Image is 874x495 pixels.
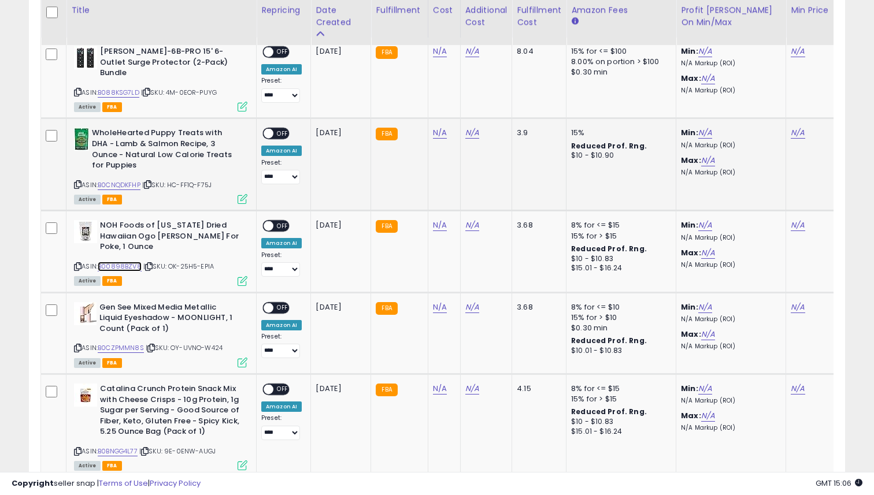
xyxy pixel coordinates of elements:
[261,77,302,103] div: Preset:
[316,128,362,138] div: [DATE]
[74,46,247,110] div: ASIN:
[681,127,698,138] b: Min:
[701,410,715,422] a: N/A
[376,4,423,16] div: Fulfillment
[698,46,712,57] a: N/A
[261,64,302,75] div: Amazon AI
[571,346,667,356] div: $10.01 - $10.83
[571,254,667,264] div: $10 - $10.83
[681,383,698,394] b: Min:
[376,46,397,59] small: FBA
[571,151,667,161] div: $10 - $10.90
[102,276,122,286] span: FBA
[71,4,251,16] div: Title
[74,128,89,151] img: 41+iE5DnNKL._SL40_.jpg
[571,16,578,27] small: Amazon Fees.
[681,169,777,177] p: N/A Markup (ROI)
[74,46,97,69] img: 41lN7isum6L._SL40_.jpg
[316,384,362,394] div: [DATE]
[261,4,306,16] div: Repricing
[571,336,647,345] b: Reduced Prof. Rng.
[517,128,557,138] div: 3.9
[273,129,292,139] span: OFF
[433,4,455,16] div: Cost
[465,219,479,231] a: N/A
[100,46,240,81] b: [PERSON_NAME]-6B-PRO 15' 6-Outlet Surge Protector (2-Pack) Bundle
[681,234,777,242] p: N/A Markup (ROI)
[273,47,292,57] span: OFF
[681,424,777,432] p: N/A Markup (ROI)
[102,358,122,368] span: FBA
[433,127,447,139] a: N/A
[465,302,479,313] a: N/A
[99,478,148,489] a: Terms of Use
[74,220,97,243] img: 413AMmsrp3L._SL40_.jpg
[571,57,667,67] div: 8.00% on portion > $100
[681,343,777,351] p: N/A Markup (ROI)
[571,46,667,57] div: 15% for <= $100
[571,263,667,273] div: $15.01 - $16.24
[100,220,240,255] b: NOH Foods of [US_STATE] Dried Hawaiian Ogo [PERSON_NAME] For Poke, 1 Ounce
[571,128,667,138] div: 15%
[681,247,701,258] b: Max:
[150,478,201,489] a: Privacy Policy
[698,383,712,394] a: N/A
[517,302,557,312] div: 3.68
[791,302,805,313] a: N/A
[681,4,781,28] div: Profit [PERSON_NAME] on Min/Max
[146,343,223,352] span: | SKU: OY-UVNO-W424
[142,180,212,189] span: | SKU: HC-FF1Q-F75J
[701,247,715,259] a: N/A
[261,146,302,156] div: Amazon AI
[139,446,216,456] span: | SKU: 9E-0ENW-AUGJ
[98,343,144,353] a: B0CZPMMN8S
[571,394,667,404] div: 15% for > $15
[681,59,777,68] p: N/A Markup (ROI)
[681,315,777,323] p: N/A Markup (ROI)
[141,88,217,97] span: | SKU: 4M-0EOR-PUYG
[681,261,777,269] p: N/A Markup (ROI)
[681,73,701,84] b: Max:
[571,231,667,241] div: 15% for > $15
[273,385,292,394] span: OFF
[571,417,667,427] div: $10 - $10.83
[100,384,240,440] b: Catalina Crunch Protein Snack Mix with Cheese Crisps - 10g Protein, 1g Sugar per Serving - Good S...
[74,302,247,366] div: ASIN:
[517,46,557,57] div: 8.04
[74,302,97,325] img: 41Nbfw8g6IL._SL40_.jpg
[261,414,302,440] div: Preset:
[681,87,777,95] p: N/A Markup (ROI)
[681,46,698,57] b: Min:
[571,427,667,437] div: $15.01 - $16.24
[261,238,302,248] div: Amazon AI
[433,46,447,57] a: N/A
[261,320,302,330] div: Amazon AI
[465,127,479,139] a: N/A
[791,219,805,231] a: N/A
[791,383,805,394] a: N/A
[316,220,362,230] div: [DATE]
[261,333,302,359] div: Preset:
[681,329,701,340] b: Max:
[465,383,479,394] a: N/A
[316,46,362,57] div: [DATE]
[791,46,805,57] a: N/A
[465,46,479,57] a: N/A
[261,251,302,277] div: Preset:
[701,155,715,166] a: N/A
[376,384,397,396] small: FBA
[791,127,805,139] a: N/A
[698,219,712,231] a: N/A
[98,446,138,456] a: B0BNGG4L77
[571,67,667,77] div: $0.30 min
[701,73,715,84] a: N/A
[74,384,97,407] img: 41oxn1q9aBL._SL40_.jpg
[517,220,557,230] div: 3.68
[98,180,140,190] a: B0CNQDKFHP
[98,88,139,98] a: B088KSG7LD
[376,302,397,315] small: FBA
[316,4,366,28] div: Date Created
[571,141,647,151] b: Reduced Prof. Rng.
[681,155,701,166] b: Max:
[571,4,671,16] div: Amazon Fees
